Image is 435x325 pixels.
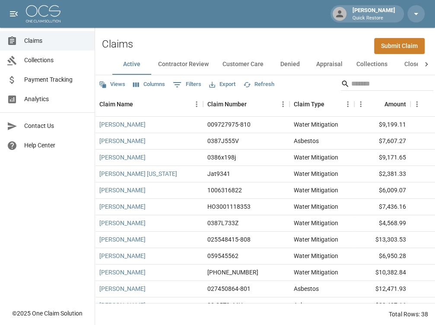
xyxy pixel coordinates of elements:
button: Menu [354,98,367,111]
a: [PERSON_NAME] [99,252,146,260]
span: Payment Tracking [24,75,88,84]
a: [PERSON_NAME] [99,268,146,277]
div: Jat9341 [207,169,230,178]
button: Show filters [171,78,203,92]
div: Amount [384,92,406,116]
a: [PERSON_NAME] [99,219,146,227]
div: Total Rows: 38 [389,310,428,319]
button: open drawer [5,5,22,22]
span: Contact Us [24,121,88,131]
div: Water Mitigation [294,268,338,277]
div: $2,381.33 [354,166,410,182]
div: Water Mitigation [294,219,338,227]
button: Refresh [241,78,276,91]
button: Sort [372,98,384,110]
div: $7,607.27 [354,133,410,150]
button: Sort [247,98,259,110]
div: 0387J555V [207,137,239,145]
div: $4,568.99 [354,215,410,232]
div: Claim Type [294,92,324,116]
div: Search [341,77,433,92]
div: Water Mitigation [294,202,338,211]
h2: Claims [102,38,133,51]
div: Water Mitigation [294,235,338,244]
button: Collections [349,54,394,75]
span: Analytics [24,95,88,104]
div: 0387L733Z [207,219,238,227]
button: Denied [270,54,309,75]
div: Claim Type [289,92,354,116]
button: Menu [190,98,203,111]
a: [PERSON_NAME] [99,137,146,145]
div: Water Mitigation [294,252,338,260]
div: Claim Number [203,92,289,116]
a: [PERSON_NAME] [99,202,146,211]
div: $12,471.93 [354,281,410,297]
div: Claim Number [207,92,247,116]
div: Asbestos [294,301,319,309]
button: Menu [341,98,354,111]
button: Menu [410,98,423,111]
div: $7,436.16 [354,199,410,215]
span: Help Center [24,141,88,150]
button: Customer Care [216,54,270,75]
div: 009727975-810 [207,120,251,129]
button: Select columns [131,78,167,91]
div: $6,950.28 [354,248,410,264]
button: Sort [133,98,145,110]
div: Claim Name [99,92,133,116]
a: [PERSON_NAME] [99,153,146,162]
div: 059545562 [207,252,238,260]
button: Closed [394,54,433,75]
button: Contractor Review [151,54,216,75]
a: [PERSON_NAME] [99,186,146,194]
a: [PERSON_NAME] [99,301,146,309]
div: HO3001118353 [207,202,251,211]
span: Claims [24,36,88,45]
div: $9,171.65 [354,150,410,166]
div: Water Mitigation [294,153,338,162]
div: 0386x198j [207,153,236,162]
div: dynamic tabs [112,54,418,75]
div: $10,382.84 [354,264,410,281]
div: 027450864-801 [207,284,251,293]
a: [PERSON_NAME] [99,120,146,129]
div: 01-009-044479 [207,268,258,277]
button: Active [112,54,151,75]
div: Asbestos [294,284,319,293]
div: Asbestos [294,137,319,145]
div: Water Mitigation [294,186,338,194]
div: Claim Name [95,92,203,116]
p: Quick Restore [352,15,395,22]
div: Amount [354,92,410,116]
div: 1006316822 [207,186,242,194]
div: $22,437.16 [354,297,410,314]
button: Menu [276,98,289,111]
div: 025548415-808 [207,235,251,244]
div: $13,303.53 [354,232,410,248]
div: 03-85T9-44H [207,301,243,309]
div: Water Mitigation [294,169,338,178]
div: [PERSON_NAME] [349,6,399,22]
div: $9,199.11 [354,117,410,133]
button: Sort [324,98,337,110]
a: [PERSON_NAME] [99,235,146,244]
a: [PERSON_NAME] [US_STATE] [99,169,177,178]
img: ocs-logo-white-transparent.png [26,5,60,22]
div: Water Mitigation [294,120,338,129]
div: $6,009.07 [354,182,410,199]
div: © 2025 One Claim Solution [12,309,83,318]
button: Appraisal [309,54,349,75]
a: Submit Claim [374,38,425,54]
button: Export [207,78,238,91]
span: Collections [24,56,88,65]
a: [PERSON_NAME] [99,284,146,293]
button: Views [97,78,127,91]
